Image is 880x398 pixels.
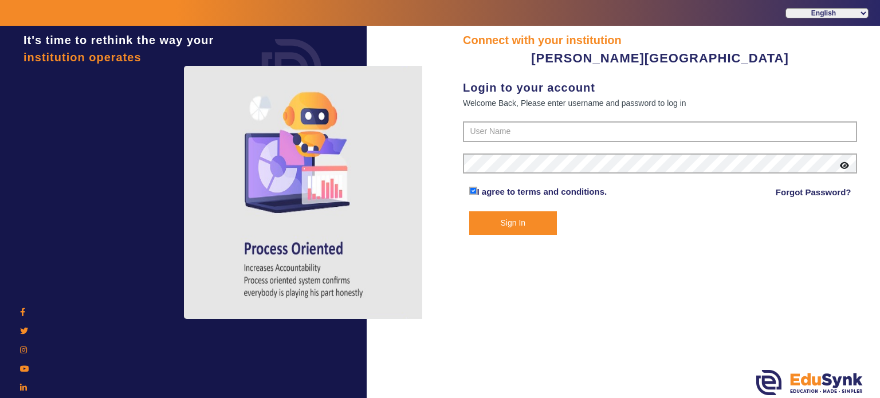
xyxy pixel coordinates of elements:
[23,51,142,64] span: institution operates
[756,370,863,395] img: edusynk.png
[477,187,607,196] a: I agree to terms and conditions.
[463,31,857,49] div: Connect with your institution
[249,26,335,112] img: login.png
[184,66,425,319] img: login4.png
[776,186,851,199] a: Forgot Password?
[463,121,857,142] input: User Name
[463,96,857,110] div: Welcome Back, Please enter username and password to log in
[469,211,557,235] button: Sign In
[23,34,214,46] span: It's time to rethink the way your
[463,79,857,96] div: Login to your account
[463,49,857,68] div: [PERSON_NAME][GEOGRAPHIC_DATA]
